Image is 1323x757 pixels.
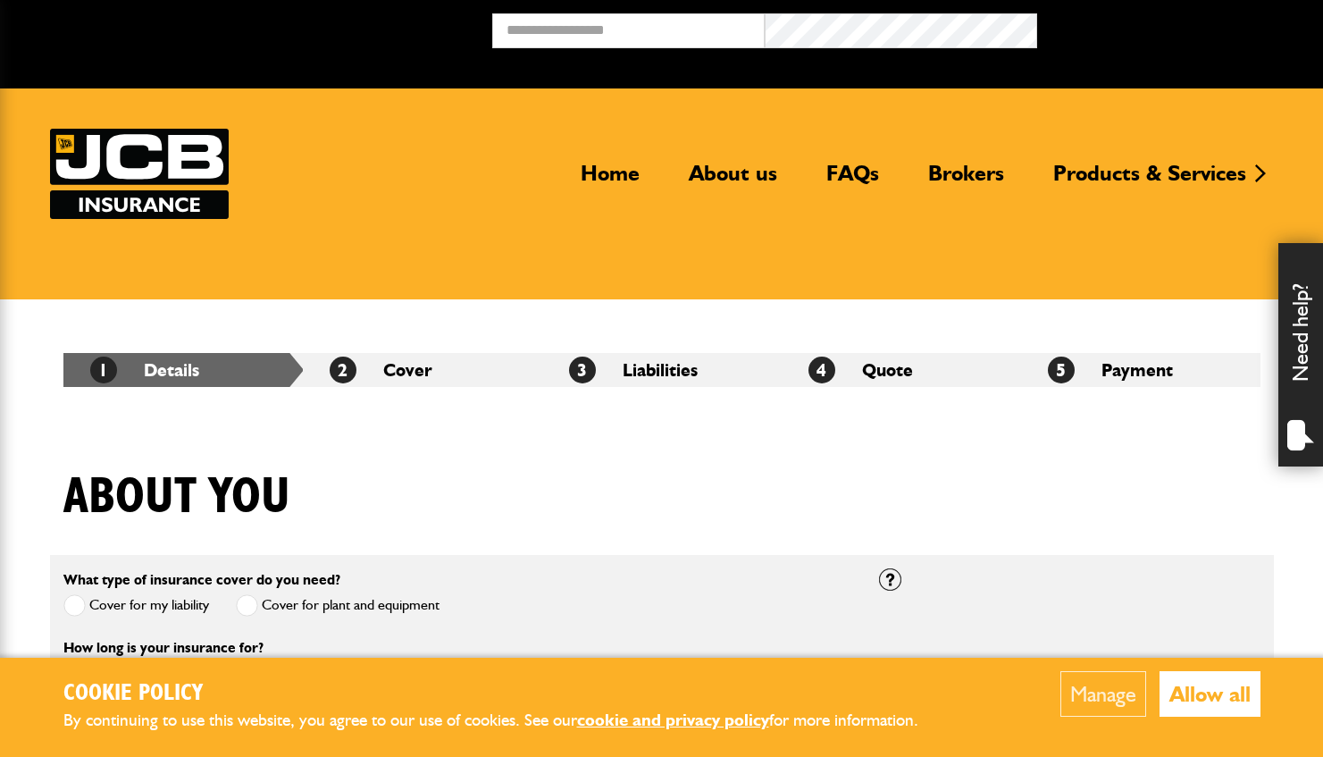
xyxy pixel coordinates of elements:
[915,160,1017,201] a: Brokers
[1060,671,1146,717] button: Manage
[50,129,229,219] img: JCB Insurance Services logo
[63,467,290,527] h1: About you
[1160,671,1260,717] button: Allow all
[808,357,835,383] span: 4
[330,357,356,383] span: 2
[236,594,440,617] label: Cover for plant and equipment
[569,357,596,383] span: 3
[782,353,1021,387] li: Quote
[1048,357,1075,383] span: 5
[813,160,892,201] a: FAQs
[1021,353,1260,387] li: Payment
[567,160,653,201] a: Home
[542,353,782,387] li: Liabilities
[63,707,948,735] p: By continuing to use this website, you agree to our use of cookies. See our for more information.
[303,353,542,387] li: Cover
[63,573,340,587] label: What type of insurance cover do you need?
[90,357,117,383] span: 1
[577,710,769,730] a: cookie and privacy policy
[50,129,229,219] a: JCB Insurance Services
[63,680,948,708] h2: Cookie Policy
[675,160,791,201] a: About us
[63,641,264,655] label: How long is your insurance for?
[1278,243,1323,467] div: Need help?
[1037,13,1310,41] button: Broker Login
[63,594,209,617] label: Cover for my liability
[1040,160,1260,201] a: Products & Services
[63,353,303,387] li: Details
